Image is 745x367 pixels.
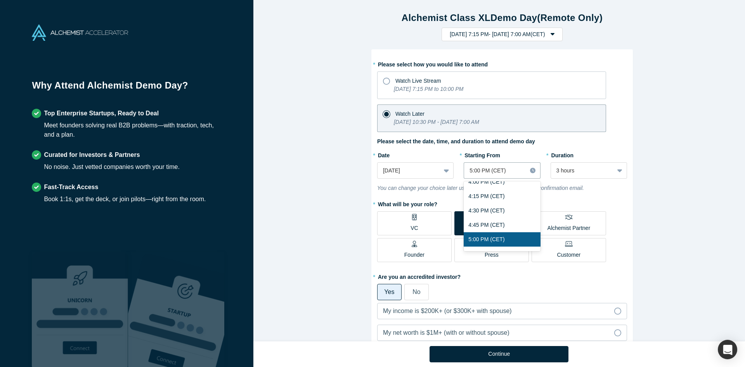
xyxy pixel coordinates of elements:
[377,270,627,281] label: Are you an accredited investor?
[377,149,454,160] label: Date
[464,149,500,160] label: Starting From
[44,121,221,139] div: Meet founders solving real B2B problems—with traction, tech, and a plan.
[485,251,499,259] p: Press
[32,24,128,41] img: Alchemist Accelerator Logo
[44,195,206,204] div: Book 1:1s, get the deck, or join pilots—right from the room.
[551,149,627,160] label: Duration
[404,251,424,259] p: Founder
[377,185,584,191] i: You can change your choice later using the link in your registration confirmation email.
[383,329,509,336] span: My net worth is $1M+ (with or without spouse)
[32,78,221,98] h1: Why Attend Alchemist Demo Day?
[547,224,590,232] p: Alchemist Partner
[412,289,420,295] span: No
[464,175,540,189] div: 4:00 PM (CET)
[395,111,424,117] span: Watch Later
[464,204,540,218] div: 4:30 PM (CET)
[402,12,603,23] strong: Alchemist Class XL Demo Day (Remote Only)
[44,151,140,158] strong: Curated for Investors & Partners
[377,137,535,146] label: Please select the date, time, and duration to attend demo day
[411,224,418,232] p: VC
[464,189,540,204] div: 4:15 PM (CET)
[384,289,394,295] span: Yes
[44,110,159,117] strong: Top Enterprise Startups, Ready to Deal
[395,78,441,84] span: Watch Live Stream
[377,58,627,69] label: Please select how you would like to attend
[377,198,627,209] label: What will be your role?
[464,218,540,232] div: 4:45 PM (CET)
[44,162,180,172] div: No noise. Just vetted companies worth your time.
[442,28,562,41] button: [DATE] 7:15 PM- [DATE] 7:00 AM(CET)
[128,252,224,367] img: Prism AI
[430,346,568,362] button: Continue
[394,86,463,92] i: [DATE] 7:15 PM to 10:00 PM
[464,232,540,247] div: 5:00 PM (CET)
[32,252,128,367] img: Robust Technologies
[394,119,479,125] i: [DATE] 10:30 PM - [DATE] 7:00 AM
[383,308,512,314] span: My income is $200K+ (or $300K+ with spouse)
[557,251,580,259] p: Customer
[44,184,98,190] strong: Fast-Track Access
[464,247,540,261] div: 5:15 PM (CET)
